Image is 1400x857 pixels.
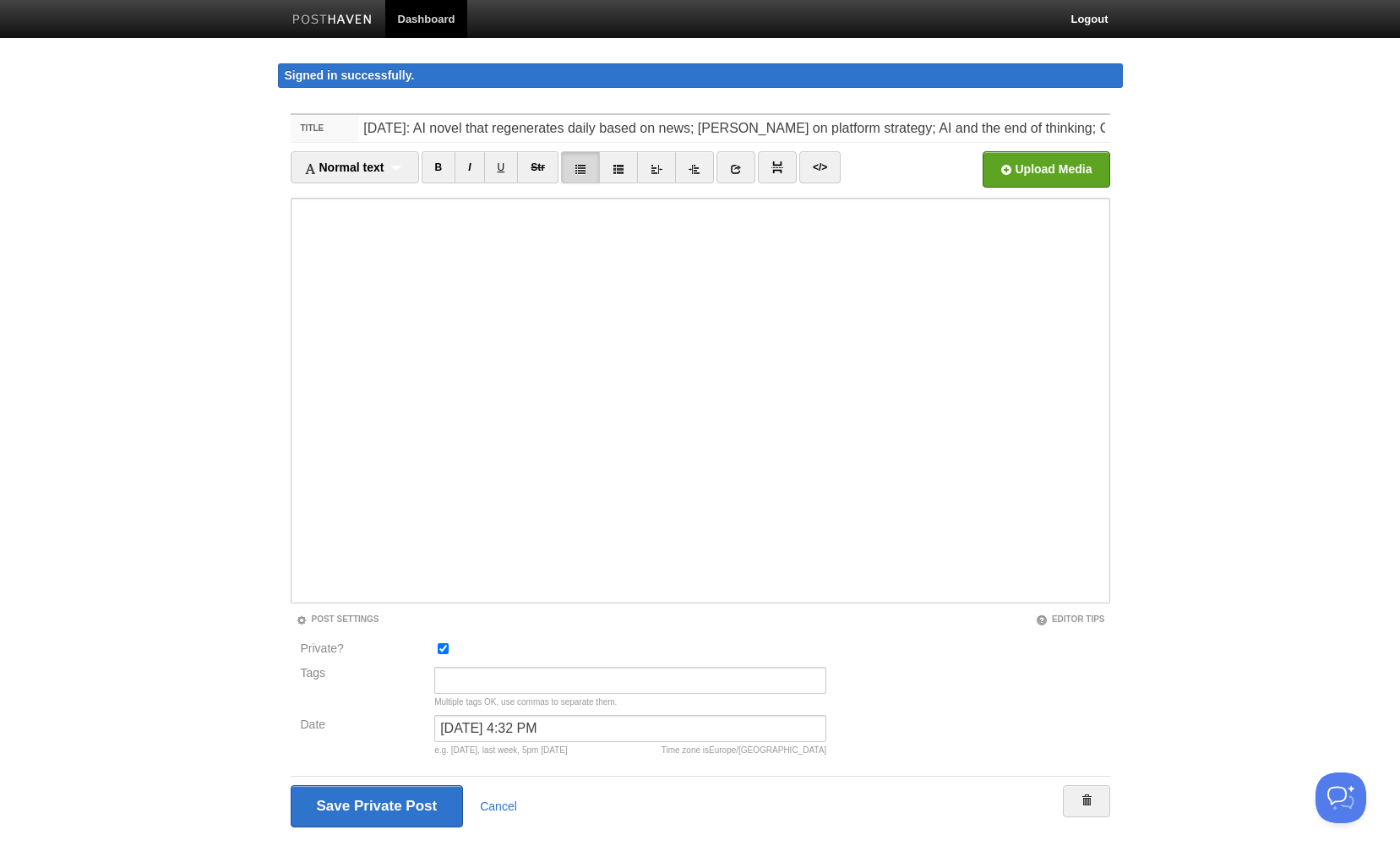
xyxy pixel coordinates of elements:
[422,151,456,183] a: B
[296,614,379,624] a: Post Settings
[434,746,826,755] div: e.g. [DATE], last week, 5pm [DATE]
[480,800,517,813] a: Cancel
[455,151,484,183] a: I
[301,642,425,658] label: Private?
[304,161,384,174] span: Normal text
[291,115,359,142] label: Title
[1316,772,1366,823] iframe: Help Scout Beacon - Open
[292,14,373,27] img: Posthaven-bar
[709,745,826,755] span: Europe/[GEOGRAPHIC_DATA]
[799,151,841,183] a: </>
[662,746,826,755] div: Time zone is
[1036,614,1105,624] a: Editor Tips
[484,151,519,183] a: U
[278,63,1123,88] div: Signed in successfully.
[517,151,558,183] a: Str
[434,698,826,707] div: Multiple tags OK, use commas to separate them.
[771,161,783,173] img: pagebreak-icon.png
[301,718,425,734] label: Date
[296,667,430,679] label: Tags
[531,161,545,173] del: Str
[291,785,464,827] input: Save Private Post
